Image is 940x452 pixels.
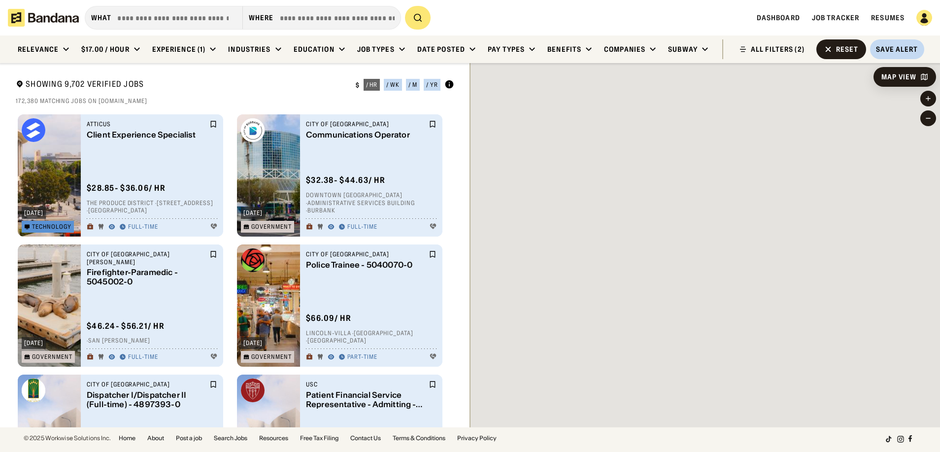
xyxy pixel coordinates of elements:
[547,45,581,54] div: Benefits
[604,45,645,54] div: Companies
[751,46,805,53] div: ALL FILTERS (2)
[306,313,351,323] div: $ 66.09 / hr
[249,13,274,22] div: Where
[87,250,207,266] div: City of [GEOGRAPHIC_DATA][PERSON_NAME]
[881,73,916,80] div: Map View
[306,175,385,186] div: $ 32.38 - $44.63 / hr
[32,354,72,360] div: Government
[386,82,400,88] div: / wk
[306,260,427,270] div: Police Trainee - 5040070-0
[87,390,207,409] div: Dispatcher I/Dispatcher II (Full-time) - 4897393-0
[306,329,436,345] div: Lincoln-Villa · [GEOGRAPHIC_DATA] · [GEOGRAPHIC_DATA]
[836,46,859,53] div: Reset
[812,13,859,22] a: Job Tracker
[32,224,71,230] div: Technology
[119,435,135,441] a: Home
[214,435,247,441] a: Search Jobs
[243,210,263,216] div: [DATE]
[251,224,292,230] div: Government
[241,118,265,142] img: City of Burbank logo
[357,45,395,54] div: Job Types
[417,45,465,54] div: Date Posted
[457,435,497,441] a: Privacy Policy
[87,183,166,193] div: $ 28.85 - $36.06 / hr
[24,210,43,216] div: [DATE]
[22,379,45,402] img: City of Arcadia logo
[366,82,378,88] div: / hr
[668,45,698,54] div: Subway
[251,354,292,360] div: Government
[24,340,43,346] div: [DATE]
[22,118,45,142] img: Atticus logo
[408,82,417,88] div: / m
[87,381,207,388] div: City of [GEOGRAPHIC_DATA]
[356,81,360,89] div: $
[241,379,265,402] img: USC logo
[306,120,427,128] div: City of [GEOGRAPHIC_DATA]
[16,110,454,427] div: grid
[18,45,59,54] div: Relevance
[16,97,454,105] div: 172,380 matching jobs on [DOMAIN_NAME]
[306,250,427,258] div: City of [GEOGRAPHIC_DATA]
[488,45,525,54] div: Pay Types
[306,130,427,139] div: Communications Operator
[871,13,905,22] a: Resumes
[306,390,427,409] div: Patient Financial Service Representative - Admitting - Full Time 8 Hour Variable Shift (Union)
[128,223,158,231] div: Full-time
[426,82,438,88] div: / yr
[228,45,270,54] div: Industries
[87,268,207,287] div: Firefighter-Paramedic - 5045002-0
[24,435,111,441] div: © 2025 Workwise Solutions Inc.
[393,435,445,441] a: Terms & Conditions
[87,337,217,345] div: · San [PERSON_NAME]
[306,381,427,388] div: USC
[87,199,217,214] div: The Produce District · [STREET_ADDRESS] · [GEOGRAPHIC_DATA]
[306,192,436,215] div: Downtown [GEOGRAPHIC_DATA] · Administrative services Building · Burbank
[8,9,79,27] img: Bandana logotype
[128,353,158,361] div: Full-time
[300,435,338,441] a: Free Tax Filing
[350,435,381,441] a: Contact Us
[87,130,207,139] div: Client Experience Specialist
[152,45,206,54] div: Experience (1)
[147,435,164,441] a: About
[347,353,377,361] div: Part-time
[347,223,377,231] div: Full-time
[81,45,130,54] div: $17.00 / hour
[87,321,165,331] div: $ 46.24 - $56.21 / hr
[176,435,202,441] a: Post a job
[243,340,263,346] div: [DATE]
[757,13,800,22] a: Dashboard
[294,45,335,54] div: Education
[16,79,348,91] div: Showing 9,702 Verified Jobs
[241,248,265,272] img: City of Pasadena logo
[87,120,207,128] div: Atticus
[259,435,288,441] a: Resources
[876,45,918,54] div: Save Alert
[91,13,111,22] div: what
